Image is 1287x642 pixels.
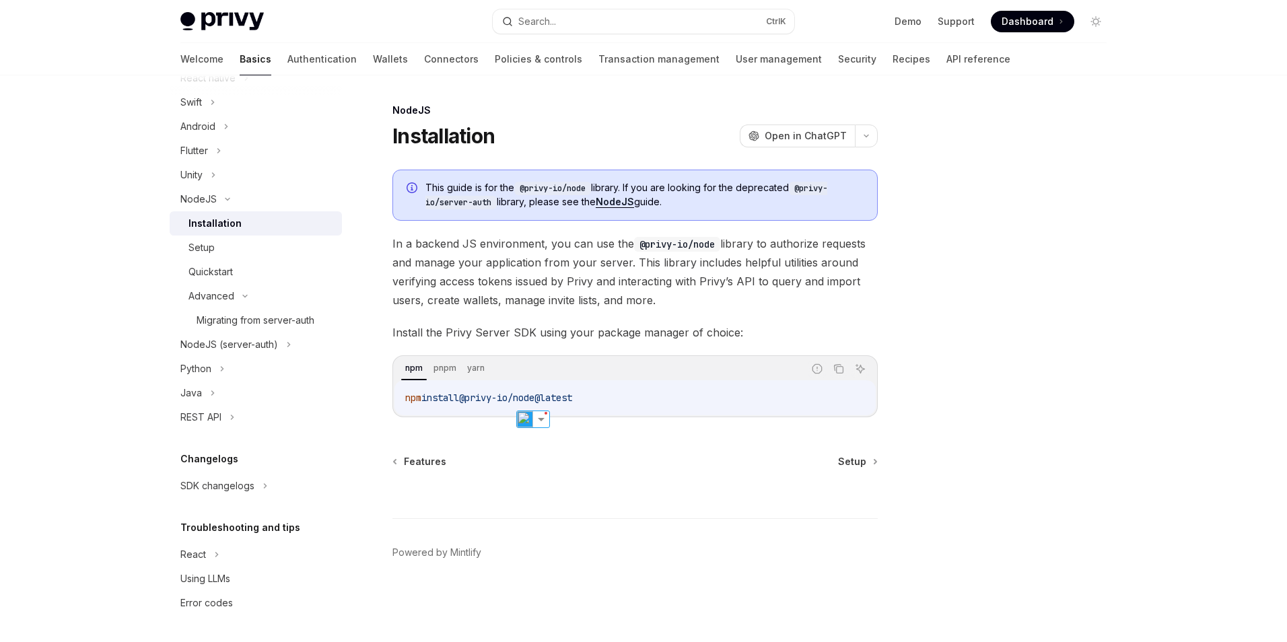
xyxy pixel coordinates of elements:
[392,234,878,310] span: In a backend JS environment, you can use the library to authorize requests and manage your applic...
[392,546,481,559] a: Powered by Mintlify
[425,182,827,209] code: @privy-io/server-auth
[180,118,215,135] div: Android
[392,104,878,117] div: NodeJS
[180,451,238,467] h5: Changelogs
[392,124,495,148] h1: Installation
[424,43,479,75] a: Connectors
[404,455,446,468] span: Features
[401,360,427,376] div: npm
[407,182,420,196] svg: Info
[736,43,822,75] a: User management
[392,323,878,342] span: Install the Privy Server SDK using your package manager of choice:
[459,392,572,404] span: @privy-io/node@latest
[598,43,720,75] a: Transaction management
[170,211,342,236] a: Installation
[180,361,211,377] div: Python
[893,43,930,75] a: Recipes
[938,15,975,28] a: Support
[180,43,223,75] a: Welcome
[405,392,421,404] span: npm
[180,167,203,183] div: Unity
[766,16,786,27] span: Ctrl K
[991,11,1074,32] a: Dashboard
[493,9,794,34] button: Search...CtrlK
[838,455,866,468] span: Setup
[170,308,342,332] a: Migrating from server-auth
[394,455,446,468] a: Features
[518,13,556,30] div: Search...
[180,12,264,31] img: light logo
[740,124,855,147] button: Open in ChatGPT
[180,94,202,110] div: Swift
[188,288,234,304] div: Advanced
[180,595,233,611] div: Error codes
[514,182,591,195] code: @privy-io/node
[180,409,221,425] div: REST API
[180,385,202,401] div: Java
[851,360,869,378] button: Ask AI
[596,196,634,208] a: NodeJS
[1085,11,1107,32] button: Toggle dark mode
[170,591,342,615] a: Error codes
[946,43,1010,75] a: API reference
[180,336,278,353] div: NodeJS (server-auth)
[180,143,208,159] div: Flutter
[287,43,357,75] a: Authentication
[170,567,342,591] a: Using LLMs
[808,360,826,378] button: Report incorrect code
[1002,15,1053,28] span: Dashboard
[170,236,342,260] a: Setup
[180,571,230,587] div: Using LLMs
[197,312,314,328] div: Migrating from server-auth
[838,43,876,75] a: Security
[188,264,233,280] div: Quickstart
[634,237,720,252] code: @privy-io/node
[188,215,242,231] div: Installation
[421,392,459,404] span: install
[170,260,342,284] a: Quickstart
[429,360,460,376] div: pnpm
[765,129,847,143] span: Open in ChatGPT
[830,360,847,378] button: Copy the contents from the code block
[188,240,215,256] div: Setup
[373,43,408,75] a: Wallets
[180,478,254,494] div: SDK changelogs
[180,191,217,207] div: NodeJS
[240,43,271,75] a: Basics
[180,520,300,536] h5: Troubleshooting and tips
[895,15,921,28] a: Demo
[180,546,206,563] div: React
[495,43,582,75] a: Policies & controls
[425,181,864,209] span: This guide is for the library. If you are looking for the deprecated library, please see the guide.
[463,360,489,376] div: yarn
[838,455,876,468] a: Setup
